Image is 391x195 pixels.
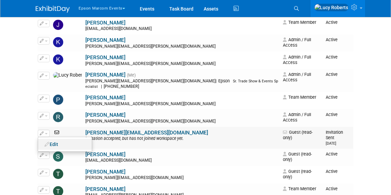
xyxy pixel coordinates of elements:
span: Admin / Full Access [283,37,311,48]
span: | [101,84,102,89]
img: Kate Blasezyk [53,37,63,47]
div: [PERSON_NAME][EMAIL_ADDRESS][DOMAIN_NAME] [85,175,278,181]
a: [PERSON_NAME] [85,169,125,175]
img: Robert Deschenes [53,112,63,122]
span: | [216,79,217,83]
div: [EMAIL_ADDRESS][DOMAIN_NAME] [85,26,278,32]
img: ExhibitDay [36,6,70,13]
a: [PERSON_NAME] [85,54,125,61]
span: Guest (read-only) [283,169,312,179]
span: Team Member [283,95,316,100]
a: [PERSON_NAME] [85,112,125,118]
div: Invitation accepted, but has not joined workspace yet. [85,136,278,142]
span: Active [326,72,338,77]
img: Kellie Nelson [53,54,63,65]
img: Lucy Roberts [53,72,82,78]
div: [EMAIL_ADDRESS][DOMAIN_NAME] [85,158,278,163]
span: [PHONE_NUMBER] [102,84,141,89]
span: Guest (read-only) [283,151,312,162]
span: Active [326,37,338,42]
small: [DATE] [326,141,336,146]
div: [PERSON_NAME][EMAIL_ADDRESS][PERSON_NAME][DOMAIN_NAME] [85,44,278,49]
span: Team Member [283,186,316,191]
img: Philip Tierney [53,95,63,105]
a: [PERSON_NAME] [85,186,125,192]
a: [PERSON_NAME][EMAIL_ADDRESS][DOMAIN_NAME] [85,130,208,136]
span: Sr. Trade Show & Events Specialist [85,79,278,89]
a: [PERSON_NAME] [85,151,125,158]
span: Epson [217,79,232,83]
span: Admin / Full Access [283,54,311,65]
span: Active [326,112,338,117]
img: Ted Escobedo [53,169,63,179]
span: Team Member [283,20,316,25]
img: Lucy Roberts [314,4,348,11]
span: Active [326,54,338,60]
span: Active [326,20,338,25]
span: Active [326,186,338,191]
a: [PERSON_NAME] [85,95,125,101]
img: Stephanie Worley [53,151,63,162]
div: [PERSON_NAME][EMAIL_ADDRESS][PERSON_NAME][DOMAIN_NAME] [85,101,278,107]
span: Active [326,169,338,174]
a: [PERSON_NAME] [85,37,125,43]
div: [PERSON_NAME][EMAIL_ADDRESS][PERSON_NAME][DOMAIN_NAME] [85,61,278,67]
a: [PERSON_NAME] [85,72,125,78]
span: (Me) [127,73,136,78]
div: [PERSON_NAME][EMAIL_ADDRESS][PERSON_NAME][DOMAIN_NAME] [85,119,278,124]
span: Invitation Sent [326,130,343,146]
div: [PERSON_NAME][EMAIL_ADDRESS][PERSON_NAME][DOMAIN_NAME] [85,79,278,89]
span: Guest (read-only) [283,130,312,140]
a: Edit [38,140,92,149]
span: Active [326,95,338,100]
span: Admin / Full Access [283,72,311,82]
img: Jorge Da Rosa [53,20,63,30]
span: Admin / Full Access [283,112,311,123]
span: Active [326,151,338,157]
a: [PERSON_NAME] [85,20,125,26]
